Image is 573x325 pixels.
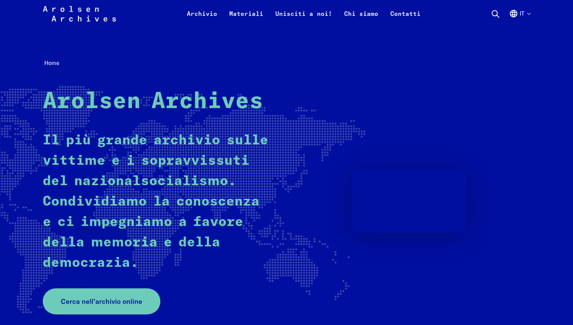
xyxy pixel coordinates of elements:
a: Cerca nell’archivio online [43,288,160,314]
a: Chi siamo [338,9,384,27]
a: Archivio [181,9,223,27]
strong: Arolsen Archives [43,90,263,113]
button: Italiano, selezione lingua [509,9,530,27]
span: Home [44,59,59,67]
span: Cerca nell’archivio online [61,296,142,306]
nav: Breadcrumb [43,57,530,69]
p: Il più grande archivio sulle vittime e i sopravvissuti del nazionalsocialismo. Condividiamo la co... [43,130,273,273]
a: Unisciti a noi! [269,9,338,27]
a: Contatti [384,9,427,27]
nav: Primaria [181,5,427,23]
a: Materiali [223,9,269,27]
